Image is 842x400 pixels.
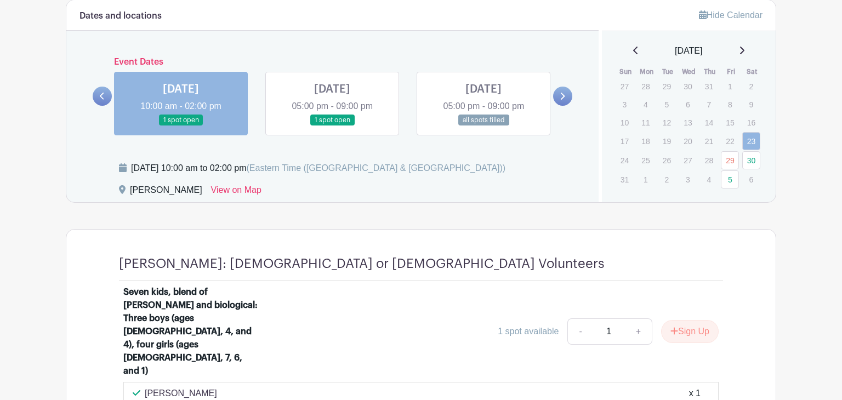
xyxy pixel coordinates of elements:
div: x 1 [689,387,701,400]
p: 1 [721,78,739,95]
p: 30 [679,78,697,95]
span: (Eastern Time ([GEOGRAPHIC_DATA] & [GEOGRAPHIC_DATA])) [246,163,505,173]
th: Sun [615,66,636,77]
p: 2 [658,171,676,188]
p: 17 [616,133,634,150]
a: + [625,318,652,345]
p: 31 [700,78,718,95]
th: Wed [678,66,699,77]
p: 15 [721,114,739,131]
p: [PERSON_NAME] [145,387,217,400]
p: 4 [636,96,655,113]
div: [DATE] 10:00 am to 02:00 pm [131,162,505,175]
p: 27 [679,152,697,169]
p: 22 [721,133,739,150]
p: 4 [700,171,718,188]
h6: Dates and locations [79,11,162,21]
a: 29 [721,151,739,169]
h4: [PERSON_NAME]: [DEMOGRAPHIC_DATA] or [DEMOGRAPHIC_DATA] Volunteers [119,256,605,272]
th: Thu [699,66,721,77]
p: 6 [679,96,697,113]
th: Mon [636,66,657,77]
p: 7 [700,96,718,113]
p: 24 [616,152,634,169]
p: 3 [679,171,697,188]
p: 26 [658,152,676,169]
p: 3 [616,96,634,113]
p: 1 [636,171,655,188]
p: 6 [742,171,760,188]
p: 28 [700,152,718,169]
p: 25 [636,152,655,169]
div: Seven kids, blend of [PERSON_NAME] and biological: Three boys (ages [DEMOGRAPHIC_DATA], 4, and 4)... [123,285,259,378]
p: 14 [700,114,718,131]
a: Hide Calendar [699,10,763,20]
h6: Event Dates [112,57,553,67]
th: Fri [720,66,742,77]
p: 10 [616,114,634,131]
a: 30 [742,151,760,169]
p: 2 [742,78,760,95]
p: 12 [658,114,676,131]
a: View on Map [211,184,261,201]
p: 16 [742,114,760,131]
th: Sat [742,66,763,77]
p: 18 [636,133,655,150]
a: 5 [721,170,739,188]
p: 13 [679,114,697,131]
p: 21 [700,133,718,150]
a: 23 [742,132,760,150]
div: [PERSON_NAME] [130,184,202,201]
p: 8 [721,96,739,113]
p: 5 [658,96,676,113]
p: 27 [616,78,634,95]
p: 20 [679,133,697,150]
p: 31 [616,171,634,188]
p: 9 [742,96,760,113]
button: Sign Up [661,320,719,343]
p: 29 [658,78,676,95]
a: - [567,318,593,345]
p: 11 [636,114,655,131]
th: Tue [657,66,679,77]
p: 28 [636,78,655,95]
p: 19 [658,133,676,150]
span: [DATE] [675,44,702,58]
div: 1 spot available [498,325,559,338]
